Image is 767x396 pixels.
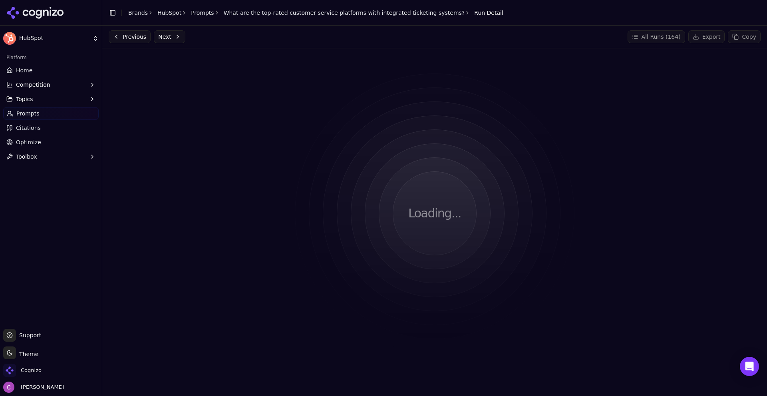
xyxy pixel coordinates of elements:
[16,66,32,74] span: Home
[728,30,761,43] button: Copy
[628,30,685,43] button: All Runs (164)
[128,9,503,17] nav: breadcrumb
[16,351,38,357] span: Theme
[16,138,41,146] span: Optimize
[740,357,759,376] div: Open Intercom Messenger
[16,81,50,89] span: Competition
[128,10,148,16] a: Brands
[157,9,181,17] a: HubSpot
[16,95,33,103] span: Topics
[154,30,185,43] button: Next
[16,331,41,339] span: Support
[3,93,99,105] button: Topics
[3,64,99,77] a: Home
[16,153,37,161] span: Toolbox
[3,51,99,64] div: Platform
[19,35,89,42] span: HubSpot
[16,124,41,132] span: Citations
[3,150,99,163] button: Toolbox
[16,109,40,117] span: Prompts
[3,382,14,393] img: Chris Abouraad
[688,30,725,43] button: Export
[3,382,64,393] button: Open user button
[3,78,99,91] button: Competition
[18,384,64,391] span: [PERSON_NAME]
[109,30,151,43] button: Previous
[21,367,42,374] span: Cognizo
[3,32,16,45] img: HubSpot
[3,136,99,149] a: Optimize
[3,364,42,377] button: Open organization switcher
[224,9,465,17] a: What are the top-rated customer service platforms with integrated ticketing systems?
[3,121,99,134] a: Citations
[474,9,503,17] span: Run Detail
[3,107,99,120] a: Prompts
[3,364,16,377] img: Cognizo
[408,206,461,221] p: Loading...
[191,9,214,17] a: Prompts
